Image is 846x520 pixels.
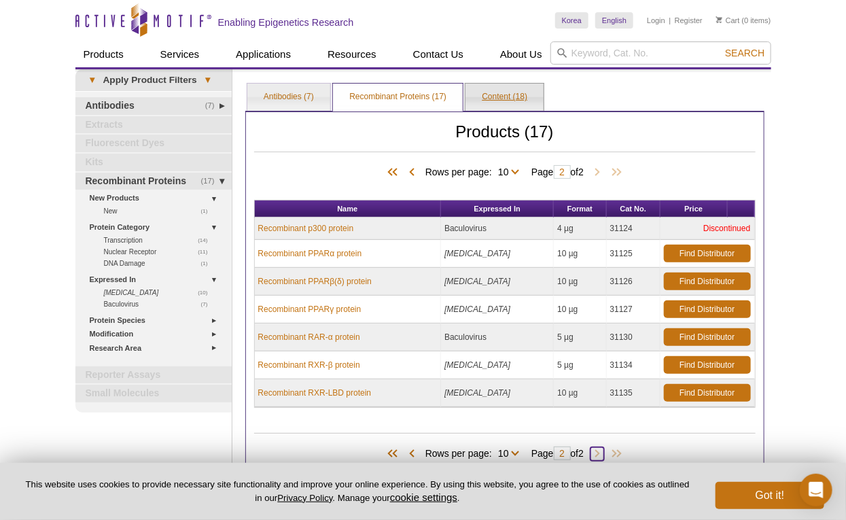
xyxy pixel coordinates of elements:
[591,447,604,461] span: Next Page
[319,41,385,67] a: Resources
[385,166,405,179] span: First Page
[104,258,215,269] a: (1)DNA Damage
[258,359,360,371] a: Recombinant RXR-β protein
[444,360,510,370] i: [MEDICAL_DATA]
[607,268,660,296] td: 31126
[607,379,660,407] td: 31135
[554,240,606,268] td: 10 µg
[444,249,510,258] i: [MEDICAL_DATA]
[675,16,703,25] a: Register
[104,205,215,217] a: (1)New
[647,16,665,25] a: Login
[425,164,525,178] span: Rows per page:
[104,246,215,258] a: (11)Nuclear Receptor
[198,287,215,298] span: (10)
[716,16,722,23] img: Your Cart
[441,218,554,240] td: Baculovirus
[198,246,215,258] span: (11)
[104,289,159,296] i: [MEDICAL_DATA]
[385,447,405,461] span: First Page
[90,273,224,287] a: Expressed In
[104,287,215,298] a: (10) [MEDICAL_DATA]
[258,247,362,260] a: Recombinant PPARα protein
[201,205,215,217] span: (1)
[104,298,215,310] a: (7)Baculovirus
[554,324,606,351] td: 5 µg
[444,277,510,286] i: [MEDICAL_DATA]
[664,328,751,346] a: Find Distributor
[664,300,751,318] a: Find Distributor
[607,296,660,324] td: 31127
[75,97,232,115] a: (7)Antibodies
[228,41,299,67] a: Applications
[152,41,208,67] a: Services
[800,474,832,506] div: Open Intercom Messenger
[277,493,332,503] a: Privacy Policy
[258,275,372,288] a: Recombinant PPARβ(δ) protein
[258,222,354,235] a: Recombinant p300 protein
[716,482,824,509] button: Got it!
[604,166,624,179] span: Last Page
[721,47,769,59] button: Search
[664,273,751,290] a: Find Distributor
[525,165,591,179] span: Page of
[405,166,419,179] span: Previous Page
[578,448,584,459] span: 2
[22,479,693,504] p: This website uses cookies to provide necessary site functionality and improve your online experie...
[75,385,232,402] a: Small Molecules
[554,351,606,379] td: 5 µg
[441,324,554,351] td: Baculovirus
[607,201,660,218] th: Cat No.
[607,324,660,351] td: 31130
[554,268,606,296] td: 10 µg
[75,41,132,67] a: Products
[554,201,606,218] th: Format
[255,201,442,218] th: Name
[90,327,224,341] a: Modification
[604,447,624,461] span: Last Page
[104,235,215,246] a: (14)Transcription
[607,218,660,240] td: 31124
[405,41,472,67] a: Contact Us
[254,126,756,152] h2: Products (17)
[205,97,222,115] span: (7)
[554,218,606,240] td: 4 µg
[595,12,633,29] a: English
[492,41,550,67] a: About Us
[591,166,604,179] span: Next Page
[75,135,232,152] a: Fluorescent Dyes
[218,16,354,29] h2: Enabling Epigenetics Research
[664,245,751,262] a: Find Distributor
[390,491,457,503] button: cookie settings
[75,154,232,171] a: Kits
[525,447,591,460] span: Page of
[465,84,544,111] a: Content (18)
[607,240,660,268] td: 31125
[75,173,232,190] a: (17)Recombinant Proteins
[90,220,224,235] a: Protein Category
[660,201,728,218] th: Price
[197,74,218,86] span: ▾
[441,201,554,218] th: Expressed In
[660,218,755,240] td: Discontinued
[444,305,510,314] i: [MEDICAL_DATA]
[444,388,510,398] i: [MEDICAL_DATA]
[201,298,215,310] span: (7)
[607,351,660,379] td: 31134
[90,313,224,328] a: Protein Species
[90,341,224,356] a: Research Area
[75,116,232,134] a: Extracts
[258,387,372,399] a: Recombinant RXR-LBD protein
[75,69,232,91] a: ▾Apply Product Filters▾
[716,12,771,29] li: (0 items)
[664,356,751,374] a: Find Distributor
[201,173,222,190] span: (17)
[90,191,224,205] a: New Products
[725,48,764,58] span: Search
[554,296,606,324] td: 10 µg
[201,258,215,269] span: (1)
[198,235,215,246] span: (14)
[554,379,606,407] td: 10 µg
[664,384,751,402] a: Find Distributor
